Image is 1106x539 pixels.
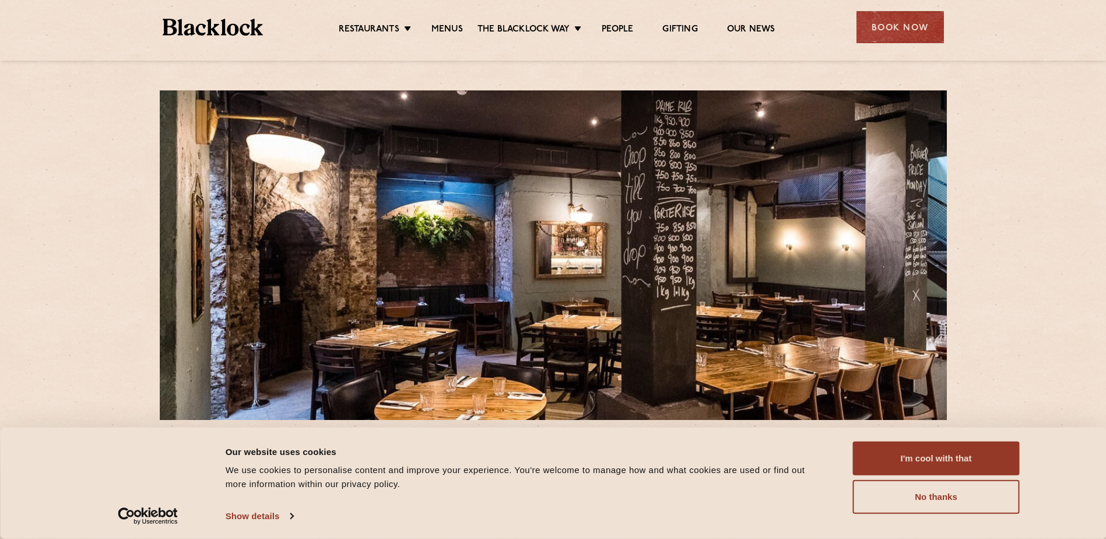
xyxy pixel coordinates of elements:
div: Our website uses cookies [226,444,827,459]
a: Our News [727,24,775,37]
a: Show details [226,508,293,525]
a: Usercentrics Cookiebot - opens in a new window [97,508,199,525]
div: Book Now [856,11,944,43]
div: We use cookies to personalise content and improve your experience. You're welcome to manage how a... [226,463,827,491]
img: BL_Textured_Logo-footer-cropped.svg [163,19,264,36]
a: People [602,24,633,37]
button: I'm cool with that [853,442,1020,475]
a: Menus [431,24,463,37]
a: The Blacklock Way [477,24,570,37]
a: Restaurants [339,24,399,37]
a: Gifting [662,24,697,37]
button: No thanks [853,480,1020,514]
